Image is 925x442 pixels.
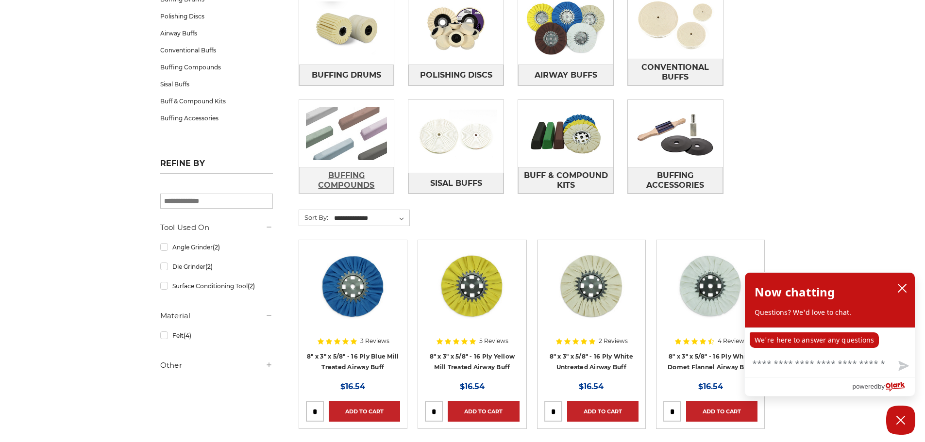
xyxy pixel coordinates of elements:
[160,310,273,322] h5: Material
[579,382,604,391] span: $16.54
[299,167,394,194] a: Buffing Compounds
[628,167,723,194] a: Buffing Accessories
[628,59,723,85] span: Conventional Buffs
[299,65,394,85] a: Buffing Drums
[518,100,613,167] img: Buff & Compound Kits
[160,110,273,127] a: Buffing Accessories
[205,263,213,270] span: (2)
[213,244,220,251] span: (2)
[299,210,328,225] label: Sort By:
[628,100,723,167] img: Buffing Accessories
[329,401,400,422] a: Add to Cart
[544,247,639,341] a: 8 inch untreated airway buffing wheel
[550,353,633,371] a: 8" x 3" x 5/8" - 16 Ply White Untreated Airway Buff
[698,382,723,391] span: $16.54
[160,222,273,233] h5: Tool Used On
[430,353,515,371] a: 8" x 3" x 5/8" - 16 Ply Yellow Mill Treated Airway Buff
[408,65,504,85] a: Polishing Discs
[160,258,273,275] a: Die Grinder
[553,247,630,325] img: 8 inch untreated airway buffing wheel
[852,378,915,396] a: Powered by Olark
[567,401,639,422] a: Add to Cart
[744,272,915,396] div: olark chatbox
[333,211,409,226] select: Sort By:
[160,76,273,93] a: Sisal Buffs
[314,247,392,325] img: blue mill treated 8 inch airway buffing wheel
[307,353,399,371] a: 8" x 3" x 5/8" - 16 Ply Blue Mill Treated Airway Buff
[184,332,191,339] span: (4)
[886,406,915,435] button: Close Chatbox
[160,327,273,344] a: Felt
[518,65,613,85] a: Airway Buffs
[430,175,482,192] span: Sisal Buffs
[248,282,255,290] span: (2)
[672,247,749,325] img: 8 inch white domet flannel airway buffing wheel
[299,100,394,167] img: Buffing Compounds
[894,281,910,295] button: close chatbox
[460,382,485,391] span: $16.54
[160,8,273,25] a: Polishing Discs
[408,103,504,170] img: Sisal Buffs
[160,239,273,256] a: Angle Grinder
[745,327,915,352] div: chat
[755,282,835,302] h2: Now chatting
[160,360,273,371] h5: Other
[628,167,723,194] span: Buffing Accessories
[160,59,273,76] a: Buffing Compounds
[425,247,519,341] a: 8 x 3 x 5/8 airway buff yellow mill treatment
[479,338,508,344] span: 5 Reviews
[686,401,757,422] a: Add to Cart
[535,67,597,83] span: Airway Buffs
[433,247,511,325] img: 8 x 3 x 5/8 airway buff yellow mill treatment
[663,247,757,341] a: 8 inch white domet flannel airway buffing wheel
[160,25,273,42] a: Airway Buffs
[420,67,492,83] span: Polishing Discs
[755,308,905,317] p: Questions? We'd love to chat.
[891,355,915,377] button: Send message
[750,332,879,348] p: We're here to answer any questions
[160,42,273,59] a: Conventional Buffs
[160,159,273,174] h5: Refine by
[360,338,389,344] span: 3 Reviews
[312,67,381,83] span: Buffing Drums
[628,59,723,85] a: Conventional Buffs
[340,382,365,391] span: $16.54
[718,338,747,344] span: 4 Reviews
[599,338,628,344] span: 2 Reviews
[668,353,753,371] a: 8" x 3" x 5/8" - 16 Ply White Domet Flannel Airway Buff
[518,167,613,194] a: Buff & Compound Kits
[306,247,400,341] a: blue mill treated 8 inch airway buffing wheel
[408,173,504,194] a: Sisal Buffs
[160,93,273,110] a: Buff & Compound Kits
[852,380,877,393] span: powered
[160,278,273,295] a: Surface Conditioning Tool
[448,401,519,422] a: Add to Cart
[878,380,885,393] span: by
